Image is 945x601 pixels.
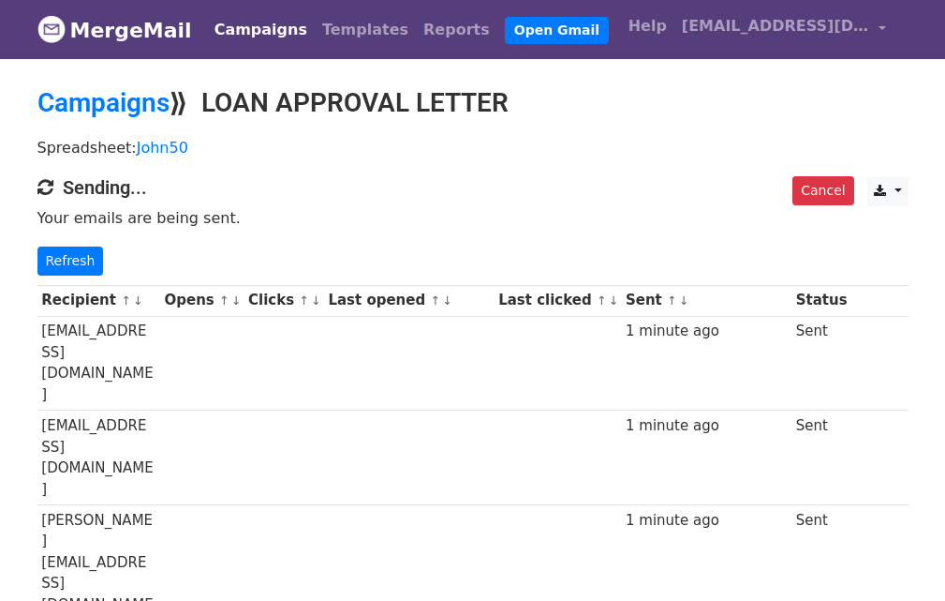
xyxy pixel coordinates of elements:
p: Your emails are being sent. [37,208,908,228]
a: ↓ [133,293,143,308]
th: Last clicked [494,285,621,316]
h4: Sending... [37,176,908,199]
a: Reports [416,11,497,49]
a: Open Gmail [505,17,609,44]
td: Sent [791,316,851,411]
div: 1 minute ago [626,321,787,342]
th: Sent [621,285,791,316]
a: ↑ [219,293,229,308]
td: [EMAIL_ADDRESS][DOMAIN_NAME] [37,411,160,505]
a: ↑ [597,293,607,308]
th: Status [791,285,851,316]
iframe: Chat Widget [851,511,945,601]
a: [EMAIL_ADDRESS][DOMAIN_NAME] [674,8,893,52]
p: Spreadsheet: [37,138,908,158]
span: [EMAIL_ADDRESS][DOMAIN_NAME] [682,15,869,38]
a: ↓ [231,293,242,308]
a: ↓ [609,293,619,308]
a: Campaigns [207,11,315,49]
a: ↑ [121,293,131,308]
th: Recipient [37,285,160,316]
div: 1 minute ago [626,415,787,437]
a: MergeMail [37,10,192,50]
div: 1 minute ago [626,510,787,532]
td: [EMAIL_ADDRESS][DOMAIN_NAME] [37,316,160,411]
img: MergeMail logo [37,15,66,43]
th: Last opened [324,285,495,316]
a: Campaigns [37,87,170,118]
h2: ⟫ LOAN APPROVAL LETTER [37,87,908,119]
a: ↓ [679,293,689,308]
a: Templates [315,11,416,49]
th: Clicks [244,285,323,316]
a: ↑ [299,293,309,308]
a: ↓ [442,293,452,308]
a: ↑ [667,293,677,308]
a: Cancel [792,176,853,205]
a: ↓ [311,293,321,308]
td: Sent [791,411,851,505]
a: Refresh [37,247,104,276]
th: Opens [160,285,244,316]
a: John50 [137,139,188,157]
a: ↑ [430,293,440,308]
a: Help [621,8,674,45]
